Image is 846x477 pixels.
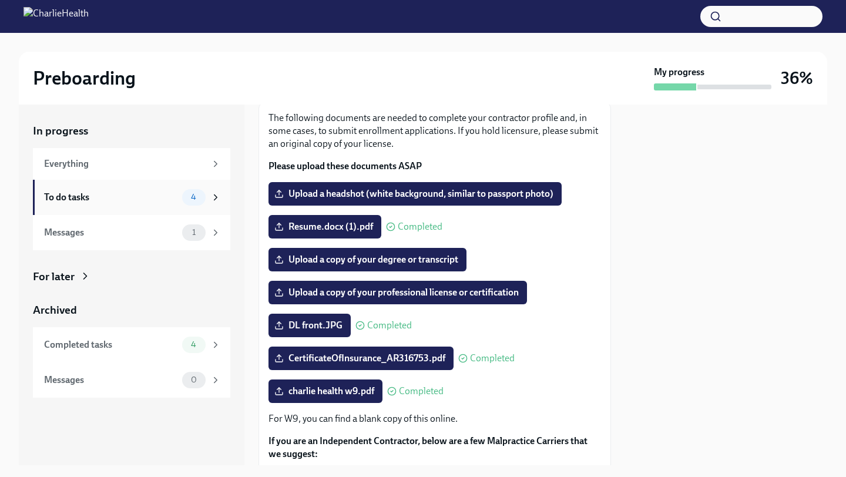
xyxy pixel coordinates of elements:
[33,303,230,318] a: Archived
[44,374,177,387] div: Messages
[268,248,466,271] label: Upload a copy of your degree or transcript
[268,160,422,172] strong: Please upload these documents ASAP
[33,66,136,90] h2: Preboarding
[44,191,177,204] div: To do tasks
[277,352,445,364] span: CertificateOfInsurance_AR316753.pdf
[268,379,382,403] label: charlie health w9.pdf
[268,182,562,206] label: Upload a headshot (white background, similar to passport photo)
[367,321,412,330] span: Completed
[33,269,230,284] a: For later
[268,314,351,337] label: DL front.JPG
[44,226,177,239] div: Messages
[268,435,587,459] strong: If you are an Independent Contractor, below are a few Malpractice Carriers that we suggest:
[44,157,206,170] div: Everything
[23,7,89,26] img: CharlieHealth
[268,412,601,425] p: For W9, you can find a blank copy of this online.
[277,188,553,200] span: Upload a headshot (white background, similar to passport photo)
[184,193,203,201] span: 4
[33,123,230,139] a: In progress
[277,320,343,331] span: DL front.JPG
[268,112,601,150] p: The following documents are needed to complete your contractor profile and, in some cases, to sub...
[184,340,203,349] span: 4
[277,221,373,233] span: Resume.docx (1).pdf
[184,375,204,384] span: 0
[33,215,230,250] a: Messages1
[277,287,519,298] span: Upload a copy of your professional license or certification
[398,222,442,231] span: Completed
[654,66,704,79] strong: My progress
[33,180,230,215] a: To do tasks4
[44,338,177,351] div: Completed tasks
[470,354,515,363] span: Completed
[781,68,813,89] h3: 36%
[277,254,458,266] span: Upload a copy of your degree or transcript
[33,148,230,180] a: Everything
[277,385,374,397] span: charlie health w9.pdf
[33,362,230,398] a: Messages0
[33,327,230,362] a: Completed tasks4
[33,269,75,284] div: For later
[268,215,381,238] label: Resume.docx (1).pdf
[185,228,203,237] span: 1
[268,281,527,304] label: Upload a copy of your professional license or certification
[399,387,444,396] span: Completed
[268,347,454,370] label: CertificateOfInsurance_AR316753.pdf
